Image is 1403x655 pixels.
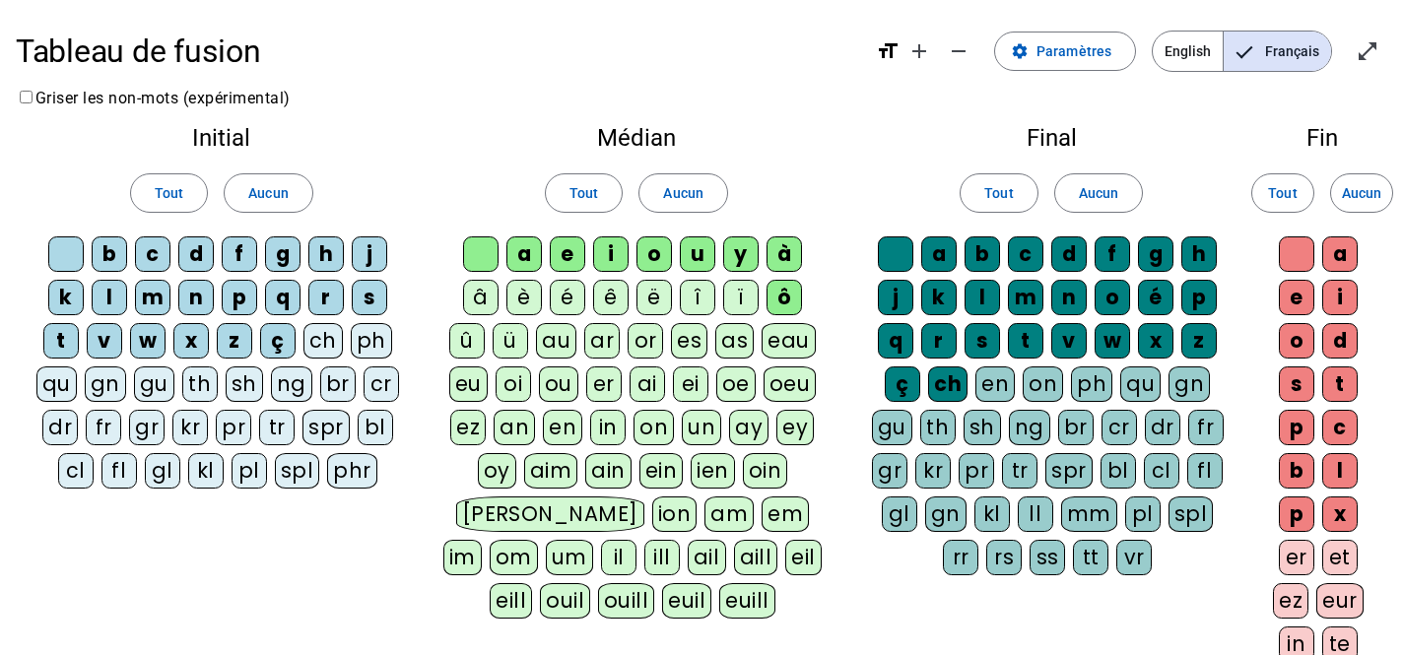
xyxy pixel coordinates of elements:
[58,453,94,489] div: cl
[463,280,499,315] div: â
[984,181,1013,205] span: Tout
[921,323,957,359] div: r
[1120,366,1161,402] div: qu
[1169,366,1210,402] div: gn
[129,410,165,445] div: gr
[443,540,482,575] div: im
[601,540,636,575] div: il
[543,410,582,445] div: en
[172,410,208,445] div: kr
[259,410,295,445] div: tr
[1330,173,1393,213] button: Aucun
[182,366,218,402] div: th
[1095,236,1130,272] div: f
[352,236,387,272] div: j
[630,366,665,402] div: ai
[1153,32,1223,71] span: English
[1268,181,1297,205] span: Tout
[719,583,774,619] div: euill
[308,236,344,272] div: h
[1152,31,1332,72] mat-button-toggle-group: Language selection
[217,323,252,359] div: z
[1138,280,1173,315] div: é
[1002,453,1037,489] div: tr
[584,323,620,359] div: ar
[1279,540,1314,575] div: er
[872,410,912,445] div: gu
[1279,453,1314,489] div: b
[87,323,122,359] div: v
[1322,496,1358,532] div: x
[536,323,576,359] div: au
[1054,173,1143,213] button: Aucun
[900,32,939,71] button: Augmenter la taille de la police
[628,323,663,359] div: or
[682,410,721,445] div: un
[767,236,802,272] div: à
[36,366,77,402] div: qu
[939,32,978,71] button: Diminuer la taille de la police
[358,410,393,445] div: bl
[593,280,629,315] div: ê
[1058,410,1094,445] div: br
[1079,181,1118,205] span: Aucun
[1322,540,1358,575] div: et
[490,583,532,619] div: eill
[352,280,387,315] div: s
[101,453,137,489] div: fl
[493,323,528,359] div: ü
[449,366,488,402] div: eu
[882,496,917,532] div: gl
[1322,323,1358,359] div: d
[275,453,320,489] div: spl
[364,366,399,402] div: cr
[1279,366,1314,402] div: s
[271,366,312,402] div: ng
[1008,236,1043,272] div: c
[224,173,312,213] button: Aucun
[767,280,802,315] div: ô
[959,453,994,489] div: pr
[723,280,759,315] div: ï
[550,280,585,315] div: é
[1181,323,1217,359] div: z
[663,181,702,205] span: Aucun
[490,540,538,575] div: om
[216,410,251,445] div: pr
[974,496,1010,532] div: kl
[691,453,735,489] div: ien
[907,39,931,63] mat-icon: add
[450,410,486,445] div: ez
[85,366,126,402] div: gn
[921,236,957,272] div: a
[1051,236,1087,272] div: d
[135,280,170,315] div: m
[734,540,778,575] div: aill
[1181,236,1217,272] div: h
[1008,280,1043,315] div: m
[260,323,296,359] div: ç
[248,181,288,205] span: Aucun
[762,496,809,532] div: em
[878,323,913,359] div: q
[1018,496,1053,532] div: ll
[723,236,759,272] div: y
[715,323,754,359] div: as
[921,280,957,315] div: k
[1273,126,1371,150] h2: Fin
[1356,39,1379,63] mat-icon: open_in_full
[222,280,257,315] div: p
[1011,42,1029,60] mat-icon: settings
[585,453,632,489] div: ain
[1145,410,1180,445] div: dr
[232,453,267,489] div: pl
[636,280,672,315] div: ë
[671,323,707,359] div: es
[92,236,127,272] div: b
[638,173,727,213] button: Aucun
[1116,540,1152,575] div: vr
[925,496,967,532] div: gn
[861,126,1241,150] h2: Final
[1102,410,1137,445] div: cr
[1322,453,1358,489] div: l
